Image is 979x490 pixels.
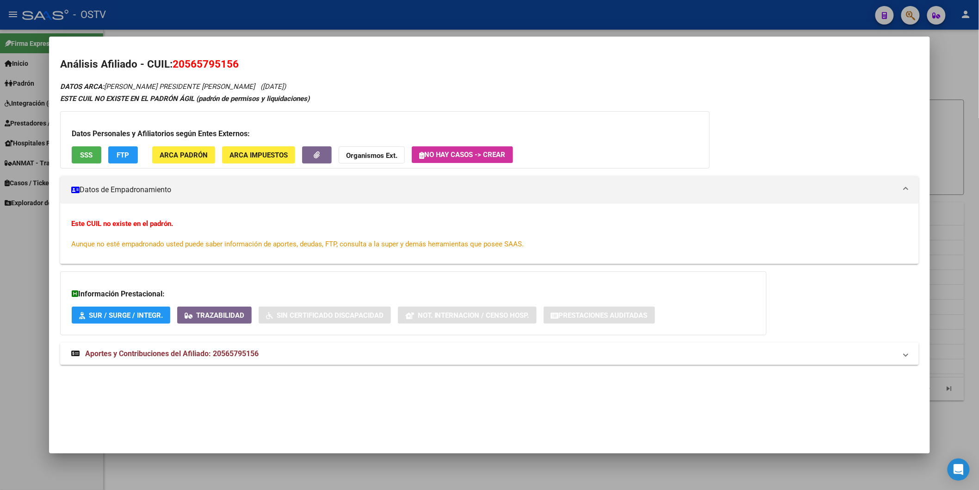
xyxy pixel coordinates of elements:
[72,289,755,300] h3: Información Prestacional:
[72,307,170,324] button: SUR / SURGE / INTEGR.
[71,220,173,228] strong: Este CUIL no existe en el padrón.
[222,146,295,163] button: ARCA Impuestos
[152,146,215,163] button: ARCA Padrón
[259,307,391,324] button: Sin Certificado Discapacidad
[89,311,163,320] span: SUR / SURGE / INTEGR.
[60,176,919,204] mat-expansion-panel-header: Datos de Empadronamiento
[412,146,513,163] button: No hay casos -> Crear
[544,307,655,324] button: Prestaciones Auditadas
[60,82,104,91] strong: DATOS ARCA:
[277,311,384,320] span: Sin Certificado Discapacidad
[229,151,288,159] span: ARCA Impuestos
[80,151,93,159] span: SSS
[160,151,208,159] span: ARCA Padrón
[346,151,397,160] strong: Organismos Ext.
[60,57,919,72] h2: Análisis Afiliado - CUIL:
[72,146,101,163] button: SSS
[173,58,239,70] span: 20565795156
[60,204,919,264] div: Datos de Empadronamiento
[948,459,970,481] div: Open Intercom Messenger
[117,151,129,159] span: FTP
[60,343,919,365] mat-expansion-panel-header: Aportes y Contribuciones del Afiliado: 20565795156
[398,307,537,324] button: Not. Internacion / Censo Hosp.
[72,128,698,139] h3: Datos Personales y Afiliatorios según Entes Externos:
[71,240,524,248] span: Aunque no esté empadronado usted puede saber información de aportes, deudas, FTP, consulta a la s...
[108,146,138,163] button: FTP
[339,146,405,163] button: Organismos Ext.
[177,307,252,324] button: Trazabilidad
[419,151,506,159] span: No hay casos -> Crear
[60,82,255,91] span: [PERSON_NAME] PRESIDENTE [PERSON_NAME]
[559,311,648,320] span: Prestaciones Auditadas
[71,184,897,195] mat-panel-title: Datos de Empadronamiento
[418,311,529,320] span: Not. Internacion / Censo Hosp.
[85,349,259,358] span: Aportes y Contribuciones del Afiliado: 20565795156
[196,311,244,320] span: Trazabilidad
[60,94,310,103] strong: ESTE CUIL NO EXISTE EN EL PADRÓN ÁGIL (padrón de permisos y liquidaciones)
[260,82,286,91] span: ([DATE])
